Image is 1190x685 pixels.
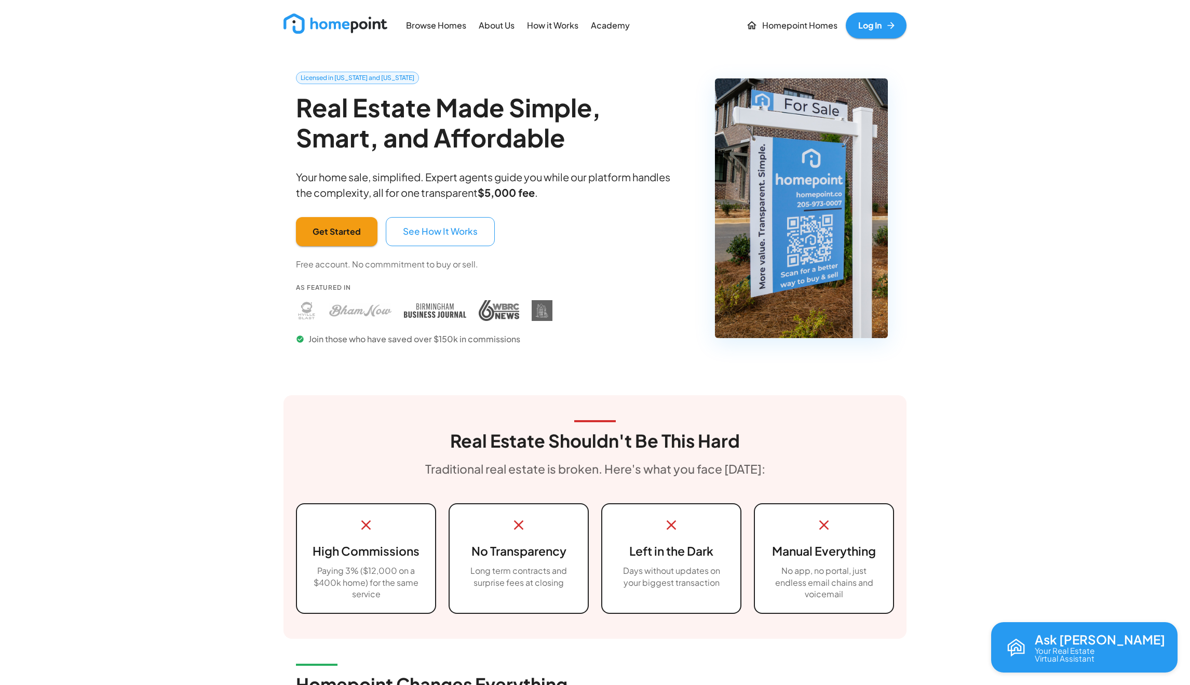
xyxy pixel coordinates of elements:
img: DIY Homebuyers Academy press coverage - Homepoint featured in DIY Homebuyers Academy [532,300,552,321]
h3: Real Estate Shouldn't Be This Hard [450,431,740,451]
h6: High Commissions [309,542,423,561]
a: About Us [475,14,519,37]
p: Browse Homes [406,20,466,32]
img: Bham Now press coverage - Homepoint featured in Bham Now [329,300,391,321]
p: How it Works [527,20,578,32]
p: Your Real Estate Virtual Assistant [1035,647,1094,662]
p: About Us [479,20,515,32]
p: Academy [591,20,630,32]
p: Join those who have saved over $150k in commissions [296,333,552,345]
img: Huntsville Blast press coverage - Homepoint featured in Huntsville Blast [296,300,317,321]
h6: No Transparency [462,542,575,561]
img: WBRC press coverage - Homepoint featured in WBRC [479,300,519,321]
a: Browse Homes [402,14,470,37]
p: Homepoint Homes [762,20,837,32]
button: Open chat with Reva [991,622,1178,673]
h6: Manual Everything [767,542,881,561]
h6: Left in the Dark [615,542,728,561]
p: As Featured In [296,283,552,292]
p: Days without updates on your biggest transaction [615,565,728,589]
p: Long term contracts and surprise fees at closing [462,565,575,589]
a: Homepoint Homes [742,12,842,38]
h2: Real Estate Made Simple, Smart, and Affordable [296,92,688,152]
b: $5,000 fee [478,186,535,199]
p: No app, no portal, just endless email chains and voicemail [767,565,881,601]
img: Birmingham Business Journal press coverage - Homepoint featured in Birmingham Business Journal [404,300,466,321]
p: Paying 3% ($12,000 on a $400k home) for the same service [309,565,423,601]
p: Free account. No commmitment to buy or sell. [296,259,478,271]
button: See How It Works [386,217,495,246]
p: Your home sale, simplified. Expert agents guide you while our platform handles the complexity, al... [296,169,688,200]
img: Reva [1004,635,1029,660]
h6: Traditional real estate is broken. Here's what you face [DATE]: [425,460,765,479]
a: Academy [587,14,634,37]
p: Ask [PERSON_NAME] [1035,633,1165,646]
a: How it Works [523,14,583,37]
a: Log In [846,12,907,38]
a: Licensed in [US_STATE] and [US_STATE] [296,72,419,84]
button: Get Started [296,217,377,246]
span: Licensed in [US_STATE] and [US_STATE] [296,73,418,83]
img: Homepoint real estate for sale sign - Licensed brokerage in Alabama and Tennessee [715,78,888,338]
img: new_logo_light.png [283,14,387,34]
